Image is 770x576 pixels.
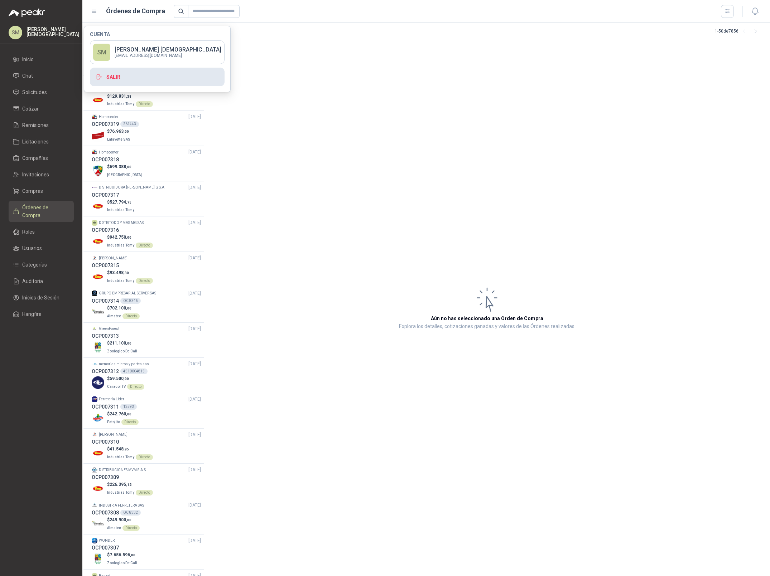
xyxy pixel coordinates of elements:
[92,149,97,155] img: Company Logo
[99,220,144,226] p: DISTRITODO Y MAS MG SAS
[92,376,104,389] img: Company Logo
[93,44,110,61] div: SM
[110,270,129,275] span: 93.498
[120,368,148,374] div: 4510004815
[110,411,131,416] span: 242.760
[22,105,39,113] span: Cotizar
[136,101,153,107] div: Directo
[110,129,129,134] span: 76.963
[92,361,97,367] img: Company Logo
[107,243,134,247] span: Industrias Tomy
[110,482,131,487] span: 226.395
[92,467,97,473] img: Company Logo
[92,306,104,318] img: Company Logo
[22,294,59,302] span: Inicios de Sesión
[107,526,121,530] span: Almatec
[188,290,201,297] span: [DATE]
[124,271,129,275] span: ,30
[92,412,104,424] img: Company Logo
[110,341,131,346] span: 211.100
[188,326,201,332] span: [DATE]
[124,447,129,451] span: ,85
[124,377,129,381] span: ,00
[92,129,104,142] img: Company Logo
[136,278,153,284] div: Directo
[107,446,153,453] p: $
[92,262,119,269] h3: OCP007315
[126,483,131,487] span: ,12
[22,204,67,219] span: Órdenes de Compra
[90,32,225,37] h4: Cuenta
[107,208,134,212] span: Industrias Tomy
[92,297,119,305] h3: OCP007314
[110,306,131,311] span: 702.100
[92,156,119,163] h3: OCP007318
[22,88,47,96] span: Solicitudes
[122,313,140,319] div: Directo
[107,163,143,170] p: $
[121,419,139,425] div: Directo
[99,114,119,120] p: Homecenter
[92,235,104,248] img: Company Logo
[188,537,201,544] span: [DATE]
[110,446,129,451] span: 41.548
[107,93,153,100] p: $
[92,200,104,213] img: Company Logo
[9,26,22,39] div: SM
[92,482,104,495] img: Company Logo
[99,291,156,296] p: GRUPO EMPRESARIAL SERVER SAS
[107,314,121,318] span: Almatec
[136,454,153,460] div: Directo
[22,244,42,252] span: Usuarios
[22,261,47,269] span: Categorías
[9,118,74,132] a: Remisiones
[126,94,131,98] span: ,38
[126,518,131,522] span: ,00
[107,517,140,523] p: $
[188,255,201,262] span: [DATE]
[92,78,201,108] a: Company Logo[PERSON_NAME][DATE] OCP007320Company Logo$129.831,38Industrias TomyDirecto
[431,314,543,322] h3: Aún no has seleccionado una Orden de Compra
[92,367,119,375] h3: OCP007312
[22,72,33,80] span: Chat
[107,490,134,494] span: Industrias Tomy
[99,503,144,508] p: INDUSTRIA FERRETERA SAS
[92,396,201,425] a: Company LogoFerretería Líder[DATE] OCP00731113593Company Logo$242.760,00PatojitoDirecto
[9,274,74,288] a: Auditoria
[188,396,201,403] span: [DATE]
[92,120,119,128] h3: OCP007319
[92,447,104,459] img: Company Logo
[126,165,131,169] span: ,00
[90,40,225,64] a: SM[PERSON_NAME] [DEMOGRAPHIC_DATA][EMAIL_ADDRESS][DOMAIN_NAME]
[115,53,221,58] p: [EMAIL_ADDRESS][DOMAIN_NAME]
[110,164,131,169] span: 699.388
[9,135,74,148] a: Licitaciones
[92,191,119,199] h3: OCP007317
[107,137,130,141] span: Lafayette SAS
[188,431,201,438] span: [DATE]
[92,537,201,567] a: Company LogoWONDER[DATE] OCP007307Company Logo$7.656.596,00Zoologico De Cali
[92,165,104,177] img: Company Logo
[9,184,74,198] a: Compras
[9,102,74,116] a: Cotizar
[107,385,126,389] span: Caracol TV
[99,255,127,261] p: [PERSON_NAME]
[99,432,127,438] p: [PERSON_NAME]
[188,184,201,191] span: [DATE]
[107,269,153,276] p: $
[136,490,153,496] div: Directo
[126,235,131,239] span: ,00
[126,412,131,416] span: ,00
[92,113,201,143] a: Company LogoHomecenter[DATE] OCP007319261443Company Logo$76.963,00Lafayette SAS
[9,291,74,304] a: Inicios de Sesión
[107,279,134,283] span: Industrias Tomy
[22,55,34,63] span: Inicio
[107,420,120,424] span: Patojito
[107,128,132,135] p: $
[22,310,42,318] span: Hangfire
[92,431,201,461] a: Company Logo[PERSON_NAME][DATE] OCP007310Company Logo$41.548,85Industrias TomyDirecto
[124,130,129,133] span: ,00
[92,467,201,496] a: Company LogoDISTRIBUCIONES MVM S.A.S.[DATE] OCP007309Company Logo$226.395,12Industrias TomyDirecto
[92,438,119,446] h3: OCP007310
[99,185,164,190] p: DISTRIBUIDORA [PERSON_NAME] G S.A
